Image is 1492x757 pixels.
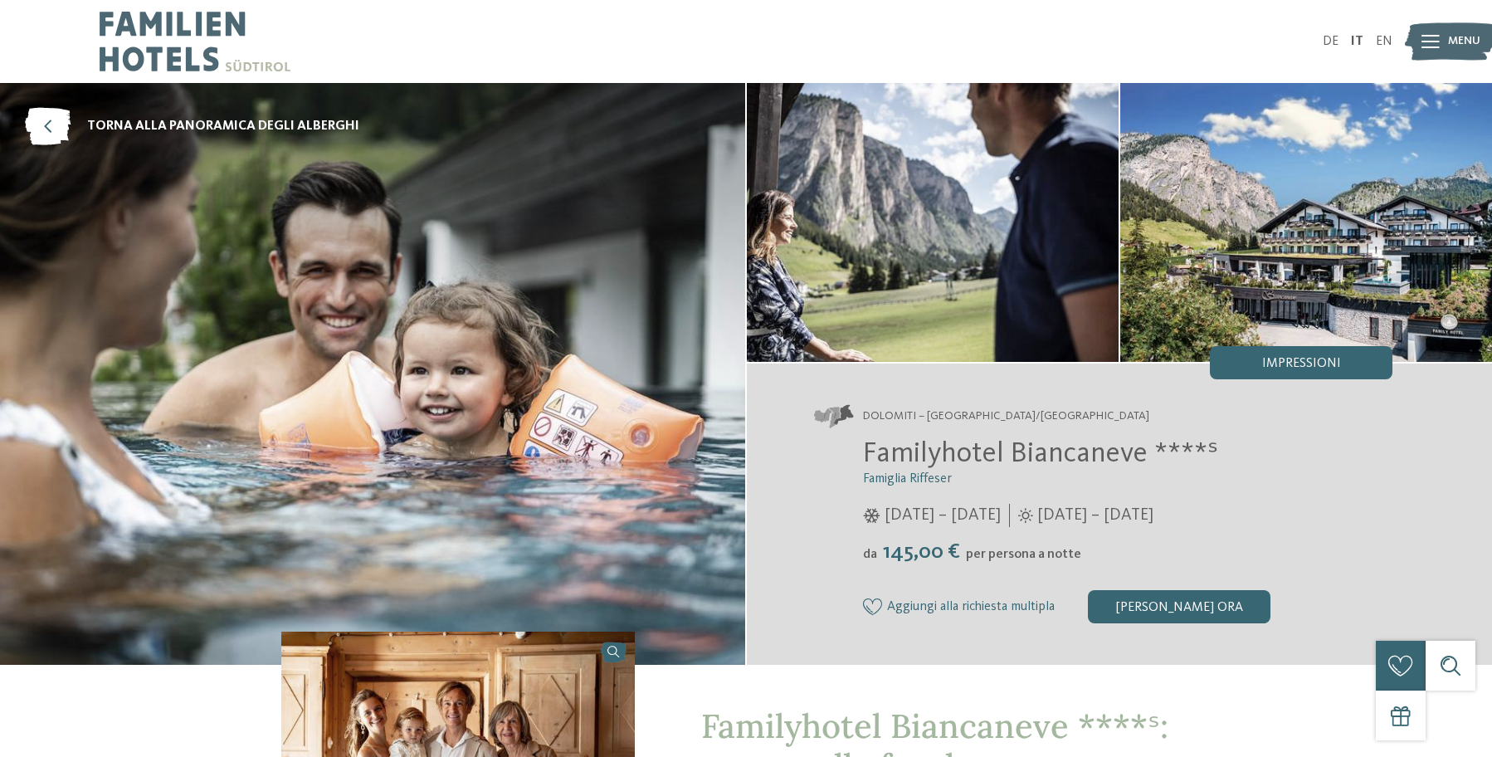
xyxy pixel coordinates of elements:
span: da [863,548,877,561]
a: IT [1351,35,1363,48]
i: Orari d'apertura inverno [863,508,880,523]
span: Familyhotel Biancaneve ****ˢ [863,439,1218,468]
div: [PERSON_NAME] ora [1088,590,1270,623]
span: [DATE] – [DATE] [885,504,1001,527]
i: Orari d'apertura estate [1018,508,1033,523]
span: Aggiungi alla richiesta multipla [887,600,1055,615]
img: Il nostro family hotel a Selva: una vacanza da favola [747,83,1119,362]
span: Impressioni [1262,357,1341,370]
a: DE [1323,35,1338,48]
span: per persona a notte [966,548,1081,561]
img: Il nostro family hotel a Selva: una vacanza da favola [1120,83,1492,362]
a: EN [1376,35,1392,48]
span: torna alla panoramica degli alberghi [87,117,359,135]
span: Dolomiti – [GEOGRAPHIC_DATA]/[GEOGRAPHIC_DATA] [863,408,1149,425]
span: Famiglia Riffeser [863,472,952,486]
a: torna alla panoramica degli alberghi [25,108,359,145]
span: [DATE] – [DATE] [1037,504,1153,527]
span: 145,00 € [879,541,964,563]
span: Menu [1448,33,1480,50]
